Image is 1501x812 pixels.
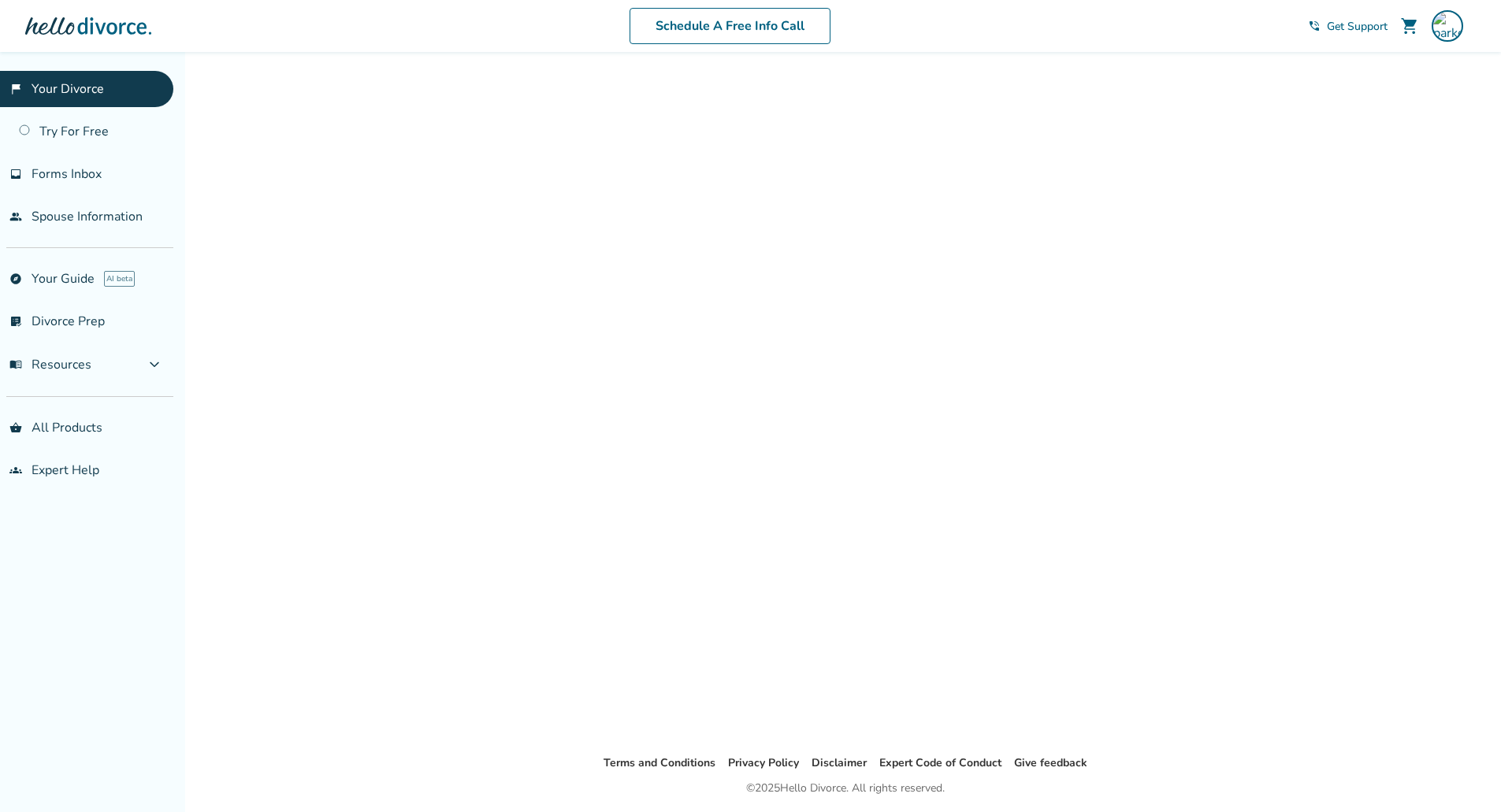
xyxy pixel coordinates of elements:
[9,356,91,373] span: Resources
[9,464,22,476] span: groups
[145,355,164,374] span: expand_more
[812,754,867,773] li: Disclaimer
[9,358,22,371] span: menu_book
[1327,19,1388,34] span: Get Support
[9,315,22,328] span: list_alt_check
[1014,754,1087,773] li: Give feedback
[1432,10,1463,42] img: parkerhtwomey@gmail.com
[604,755,715,770] a: Terms and Conditions
[879,755,1001,770] a: Expert Code of Conduct
[728,755,799,770] a: Privacy Policy
[32,165,102,183] span: Forms Inbox
[9,210,22,223] span: people
[9,83,22,95] span: flag_2
[9,273,22,285] span: explore
[1308,19,1388,34] a: phone_in_talkGet Support
[630,8,830,44] a: Schedule A Free Info Call
[9,168,22,180] span: inbox
[1308,20,1321,32] span: phone_in_talk
[104,271,135,287] span: AI beta
[746,779,945,798] div: © 2025 Hello Divorce. All rights reserved.
[1400,17,1419,35] span: shopping_cart
[9,421,22,434] span: shopping_basket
